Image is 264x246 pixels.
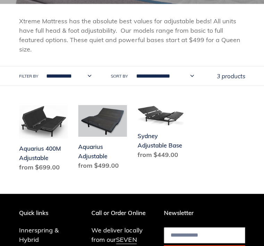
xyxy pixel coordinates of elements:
[19,105,68,175] a: Aquarius 400M Adjustable
[19,209,81,216] p: Quick links
[137,105,186,162] a: Sydney Adjustable Base
[78,105,127,173] a: Aquarius Adjustable
[216,72,245,80] span: 3 products
[19,226,59,244] a: Innerspring & Hybrid
[164,227,245,243] input: Email address
[19,73,38,79] label: Filter by
[19,16,245,54] p: Xtreme Mattress has the absolute best values for adjustable beds! All units have full head & foot...
[111,73,128,79] label: Sort by
[91,209,153,216] p: Call or Order Online
[164,209,245,216] p: Newsletter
